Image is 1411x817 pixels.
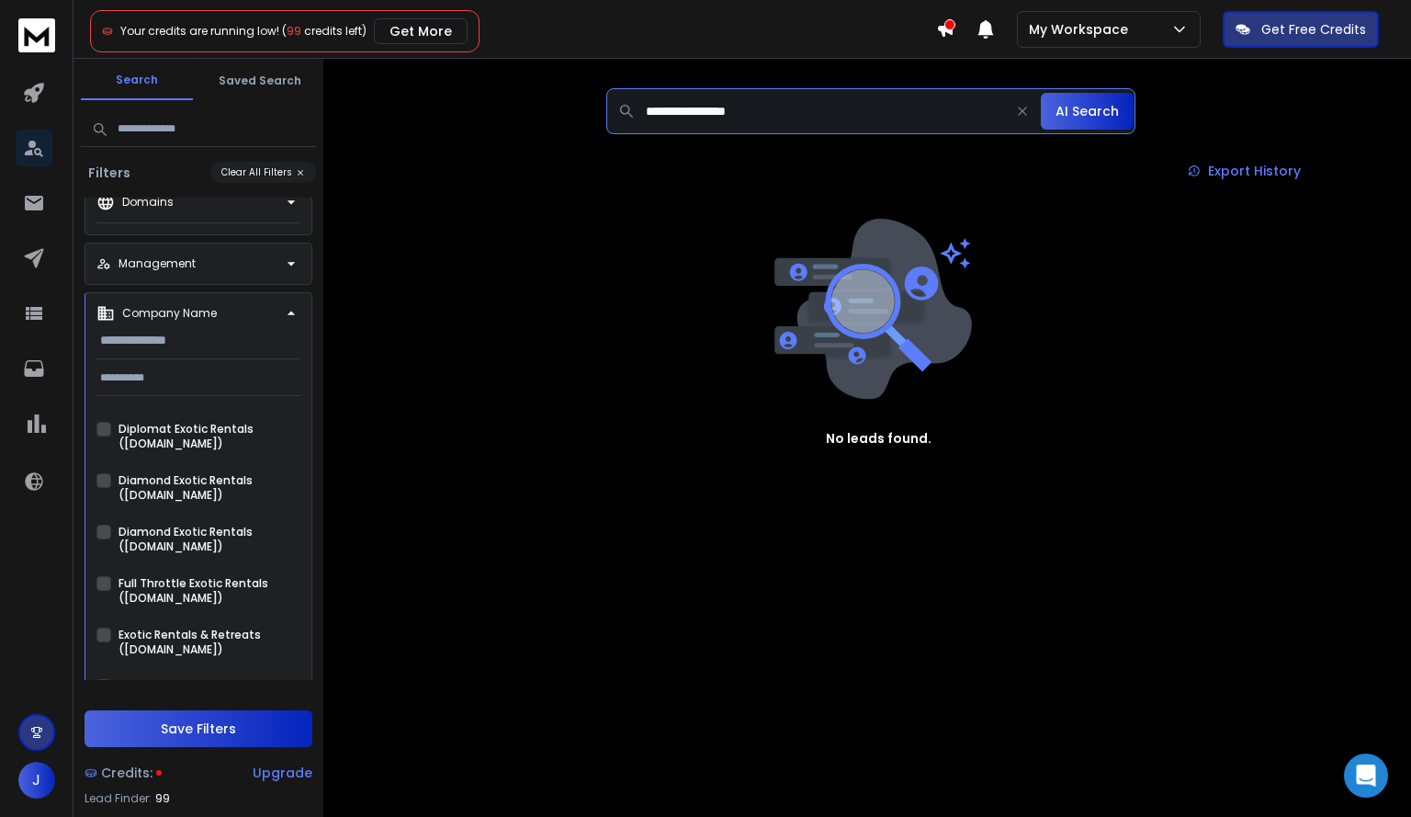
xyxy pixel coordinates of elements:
[122,306,217,321] p: Company Name
[1173,153,1315,189] a: Export History
[1261,20,1366,39] p: Get Free Credits
[119,525,300,554] label: Diamond Exotic Rentals ([DOMAIN_NAME])
[81,62,193,100] button: Search
[85,755,312,791] a: Credits:Upgrade
[1223,11,1379,48] button: Get Free Credits
[287,23,301,39] span: 99
[122,195,174,210] p: Domains
[119,628,300,657] label: Exotic Rentals & Retreats ([DOMAIN_NAME])
[1344,754,1388,798] div: Open Intercom Messenger
[770,219,972,400] img: image
[119,422,300,451] label: Diplomat Exotic Rentals ([DOMAIN_NAME])
[18,762,55,799] button: J
[85,710,312,747] button: Save Filters
[210,162,316,183] button: Clear All Filters
[18,18,55,52] img: logo
[119,679,300,709] label: South Beach Exotic Rentals ([DOMAIN_NAME])
[101,764,152,782] span: Credits:
[1041,93,1134,130] button: AI Search
[120,23,279,39] span: Your credits are running low!
[826,429,931,448] h1: No leads found.
[85,791,152,806] p: Lead Finder:
[119,473,300,503] label: Diamond Exotic Rentals ([DOMAIN_NAME])
[204,62,316,99] button: Saved Search
[253,764,312,782] div: Upgrade
[119,576,300,606] label: Full Throttle Exotic Rentals ([DOMAIN_NAME])
[1029,20,1135,39] p: My Workspace
[81,164,138,182] h3: Filters
[155,791,170,806] span: 99
[374,18,468,44] button: Get More
[282,23,367,39] span: ( credits left)
[119,256,196,271] p: Management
